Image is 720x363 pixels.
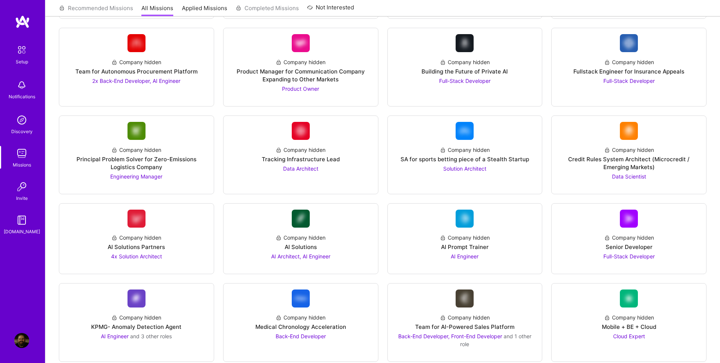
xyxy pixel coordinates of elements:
[558,289,700,355] a: Company LogoCompany hiddenMobile + BE + CloudCloud Expert
[14,213,29,228] img: guide book
[612,173,646,180] span: Data Scientist
[111,234,161,241] div: Company hidden
[620,34,638,52] img: Company Logo
[108,243,165,251] div: AI Solutions Partners
[603,253,655,259] span: Full-Stack Developer
[604,234,654,241] div: Company hidden
[620,289,638,307] img: Company Logo
[127,34,145,52] img: Company Logo
[620,122,638,140] img: Company Logo
[65,122,208,188] a: Company LogoCompany hiddenPrincipal Problem Solver for Zero-Emissions Logistics CompanyEngineerin...
[111,313,161,321] div: Company hidden
[276,58,325,66] div: Company hidden
[292,289,310,307] img: Company Logo
[16,194,28,202] div: Invite
[14,179,29,194] img: Invite
[440,234,490,241] div: Company hidden
[111,146,161,154] div: Company hidden
[558,155,700,171] div: Credit Rules System Architect (Microcredit / Emerging Markets)
[604,146,654,154] div: Company hidden
[558,210,700,268] a: Company LogoCompany hiddenSenior DeveloperFull-Stack Developer
[283,165,318,172] span: Data Architect
[604,58,654,66] div: Company hidden
[394,210,536,268] a: Company LogoCompany hiddenAI Prompt TrainerAI Engineer
[12,333,31,348] a: User Avatar
[573,67,684,75] div: Fullstack Engineer for Insurance Appeals
[440,313,490,321] div: Company hidden
[620,210,638,228] img: Company Logo
[15,15,30,28] img: logo
[439,78,490,84] span: Full-Stack Developer
[182,4,227,16] a: Applied Missions
[394,289,536,355] a: Company LogoCompany hiddenTeam for AI-Powered Sales PlatformBack-End Developer, Front-End Develop...
[456,34,474,52] img: Company Logo
[14,42,30,58] img: setup
[421,67,508,75] div: Building the Future of Private AI
[229,289,372,355] a: Company LogoCompany hiddenMedical Chronology AccelerationBack-End Developer
[127,122,145,140] img: Company Logo
[14,146,29,161] img: teamwork
[606,243,652,251] div: Senior Developer
[276,234,325,241] div: Company hidden
[603,78,655,84] span: Full-Stack Developer
[92,78,180,84] span: 2x Back-End Developer, AI Engineer
[558,122,700,188] a: Company LogoCompany hiddenCredit Rules System Architect (Microcredit / Emerging Markets)Data Scie...
[110,173,162,180] span: Engineering Manager
[276,146,325,154] div: Company hidden
[456,210,474,228] img: Company Logo
[307,3,354,16] a: Not Interested
[130,333,172,339] span: and 3 other roles
[111,58,161,66] div: Company hidden
[75,67,198,75] div: Team for Autonomous Procurement Platform
[141,4,173,16] a: All Missions
[111,253,162,259] span: 4x Solution Architect
[602,323,656,331] div: Mobile + BE + Cloud
[440,146,490,154] div: Company hidden
[262,155,340,163] div: Tracking Infrastructure Lead
[394,34,536,100] a: Company LogoCompany hiddenBuilding the Future of Private AIFull-Stack Developer
[276,333,326,339] span: Back-End Developer
[4,228,40,235] div: [DOMAIN_NAME]
[65,289,208,355] a: Company LogoCompany hiddenKPMG- Anomaly Detection AgentAI Engineer and 3 other roles
[65,34,208,100] a: Company LogoCompany hiddenTeam for Autonomous Procurement Platform2x Back-End Developer, AI Engineer
[456,289,474,307] img: Company Logo
[127,210,145,228] img: Company Logo
[14,112,29,127] img: discovery
[91,323,181,331] div: KPMG- Anomaly Detection Agent
[451,253,478,259] span: AI Engineer
[276,313,325,321] div: Company hidden
[285,243,317,251] div: AI Solutions
[14,78,29,93] img: bell
[604,313,654,321] div: Company hidden
[613,333,645,339] span: Cloud Expert
[65,210,208,268] a: Company LogoCompany hiddenAI Solutions Partners4x Solution Architect
[229,34,372,100] a: Company LogoCompany hiddenProduct Manager for Communication Company Expanding to Other MarketsPro...
[127,289,145,307] img: Company Logo
[255,323,346,331] div: Medical Chronology Acceleration
[456,122,474,140] img: Company Logo
[13,161,31,169] div: Missions
[229,210,372,268] a: Company LogoCompany hiddenAI SolutionsAI Architect, AI Engineer
[229,67,372,83] div: Product Manager for Communication Company Expanding to Other Markets
[14,333,29,348] img: User Avatar
[415,323,514,331] div: Team for AI-Powered Sales Platform
[11,127,33,135] div: Discovery
[282,85,319,92] span: Product Owner
[16,58,28,66] div: Setup
[271,253,330,259] span: AI Architect, AI Engineer
[558,34,700,100] a: Company LogoCompany hiddenFullstack Engineer for Insurance AppealsFull-Stack Developer
[443,165,486,172] span: Solution Architect
[101,333,129,339] span: AI Engineer
[441,243,489,251] div: AI Prompt Trainer
[229,122,372,188] a: Company LogoCompany hiddenTracking Infrastructure LeadData Architect
[394,122,536,188] a: Company LogoCompany hiddenSA for sports betting piece of a Stealth StartupSolution Architect
[65,155,208,171] div: Principal Problem Solver for Zero-Emissions Logistics Company
[398,333,502,339] span: Back-End Developer, Front-End Developer
[9,93,35,100] div: Notifications
[292,122,310,140] img: Company Logo
[292,210,310,228] img: Company Logo
[292,34,310,52] img: Company Logo
[400,155,529,163] div: SA for sports betting piece of a Stealth Startup
[440,58,490,66] div: Company hidden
